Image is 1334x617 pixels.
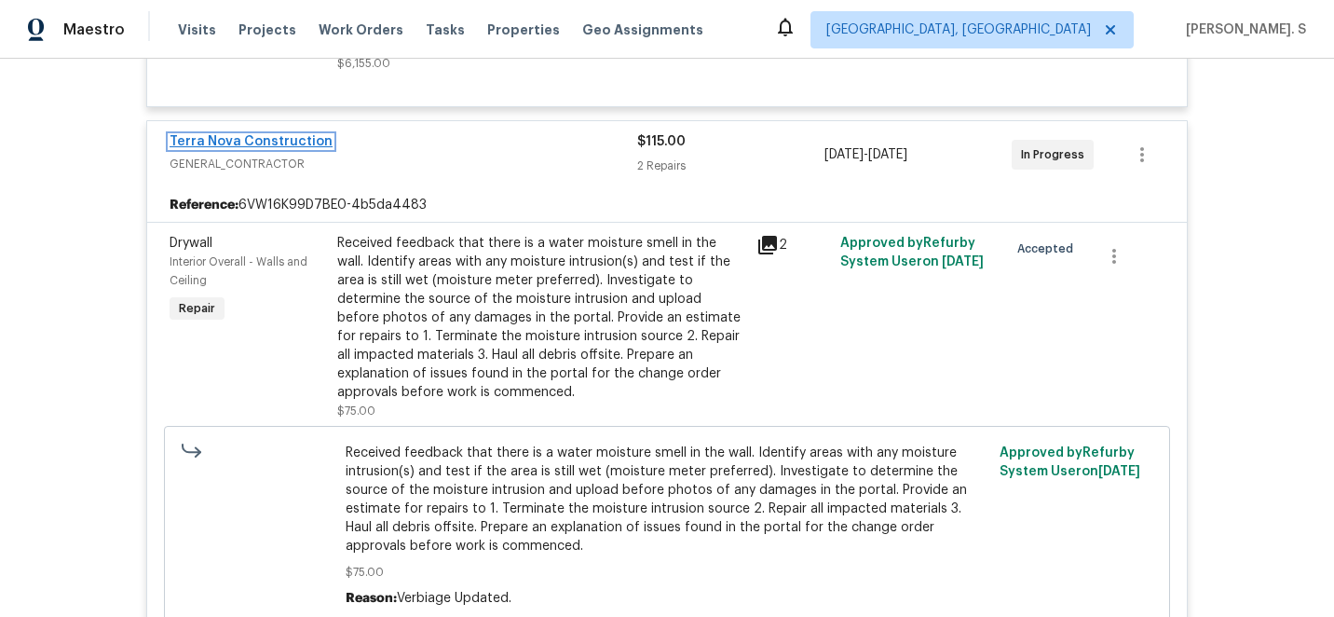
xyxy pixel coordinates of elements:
span: Interior Overall - Walls and Ceiling [170,256,307,286]
span: [DATE] [868,148,907,161]
span: [PERSON_NAME]. S [1178,21,1306,39]
div: 2 [756,234,829,256]
span: Projects [238,21,296,39]
span: Repair [171,299,223,318]
span: $75.00 [337,405,375,417]
span: - [824,145,907,164]
span: Geo Assignments [582,21,703,39]
span: Approved by Refurby System User on [840,237,984,268]
span: [DATE] [942,255,984,268]
span: Tasks [426,23,465,36]
span: [GEOGRAPHIC_DATA], [GEOGRAPHIC_DATA] [826,21,1091,39]
span: $6,155.00 [337,58,390,69]
span: Received feedback that there is a water moisture smell in the wall. Identify areas with any moist... [346,444,989,555]
span: Approved by Refurby System User on [1000,446,1140,478]
div: 2 Repairs [637,157,824,175]
span: Drywall [170,237,212,250]
div: Received feedback that there is a water moisture smell in the wall. Identify areas with any moist... [337,234,745,402]
b: Reference: [170,196,238,214]
div: 6VW16K99D7BE0-4b5da4483 [147,188,1187,222]
span: Accepted [1017,240,1081,258]
a: Terra Nova Construction [170,135,333,148]
span: [DATE] [1098,465,1140,478]
span: $115.00 [637,135,686,148]
span: Visits [178,21,216,39]
span: Verbiage Updated. [397,592,511,605]
span: GENERAL_CONTRACTOR [170,155,637,173]
span: Work Orders [319,21,403,39]
span: $75.00 [346,563,989,582]
span: Properties [487,21,560,39]
span: [DATE] [824,148,864,161]
span: Maestro [63,21,125,39]
span: Reason: [346,592,397,605]
span: In Progress [1021,145,1092,164]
